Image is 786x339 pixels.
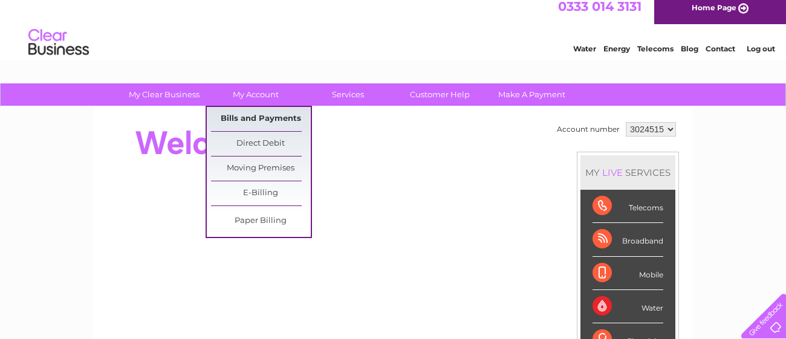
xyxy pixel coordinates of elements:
img: logo.png [28,31,89,68]
a: Log out [747,51,775,60]
div: Broadband [593,223,663,256]
a: Moving Premises [211,157,311,181]
a: Paper Billing [211,209,311,233]
a: Bills and Payments [211,107,311,131]
a: Make A Payment [482,83,582,106]
a: My Account [206,83,306,106]
a: 0333 014 3131 [558,6,641,21]
a: My Clear Business [114,83,214,106]
a: Direct Debit [211,132,311,156]
a: E-Billing [211,181,311,205]
div: MY SERVICES [580,155,675,190]
a: Energy [603,51,630,60]
a: Blog [681,51,698,60]
a: Services [298,83,398,106]
a: Customer Help [390,83,490,106]
a: Contact [706,51,735,60]
td: Account number [554,119,623,140]
div: Water [593,290,663,323]
div: Telecoms [593,190,663,223]
div: Mobile [593,257,663,290]
a: Telecoms [637,51,674,60]
div: LIVE [600,167,625,178]
div: Clear Business is a trading name of Verastar Limited (registered in [GEOGRAPHIC_DATA] No. 3667643... [108,7,680,59]
a: Water [573,51,596,60]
